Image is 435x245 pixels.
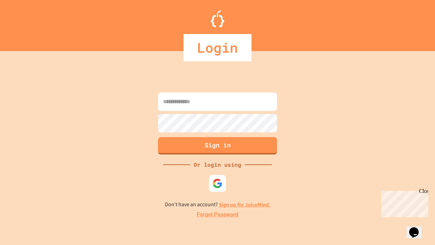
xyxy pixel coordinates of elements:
a: Forgot Password [197,211,238,219]
div: Chat with us now!Close [3,3,47,43]
button: Sign in [158,137,277,154]
p: Don't have an account? [165,200,271,209]
iframe: chat widget [379,188,428,217]
div: Login [184,34,251,61]
div: Or login using [190,161,245,169]
img: google-icon.svg [212,178,223,189]
a: Sign up for JuiceMind. [219,201,271,208]
img: Logo.svg [211,10,224,27]
iframe: chat widget [406,218,428,238]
